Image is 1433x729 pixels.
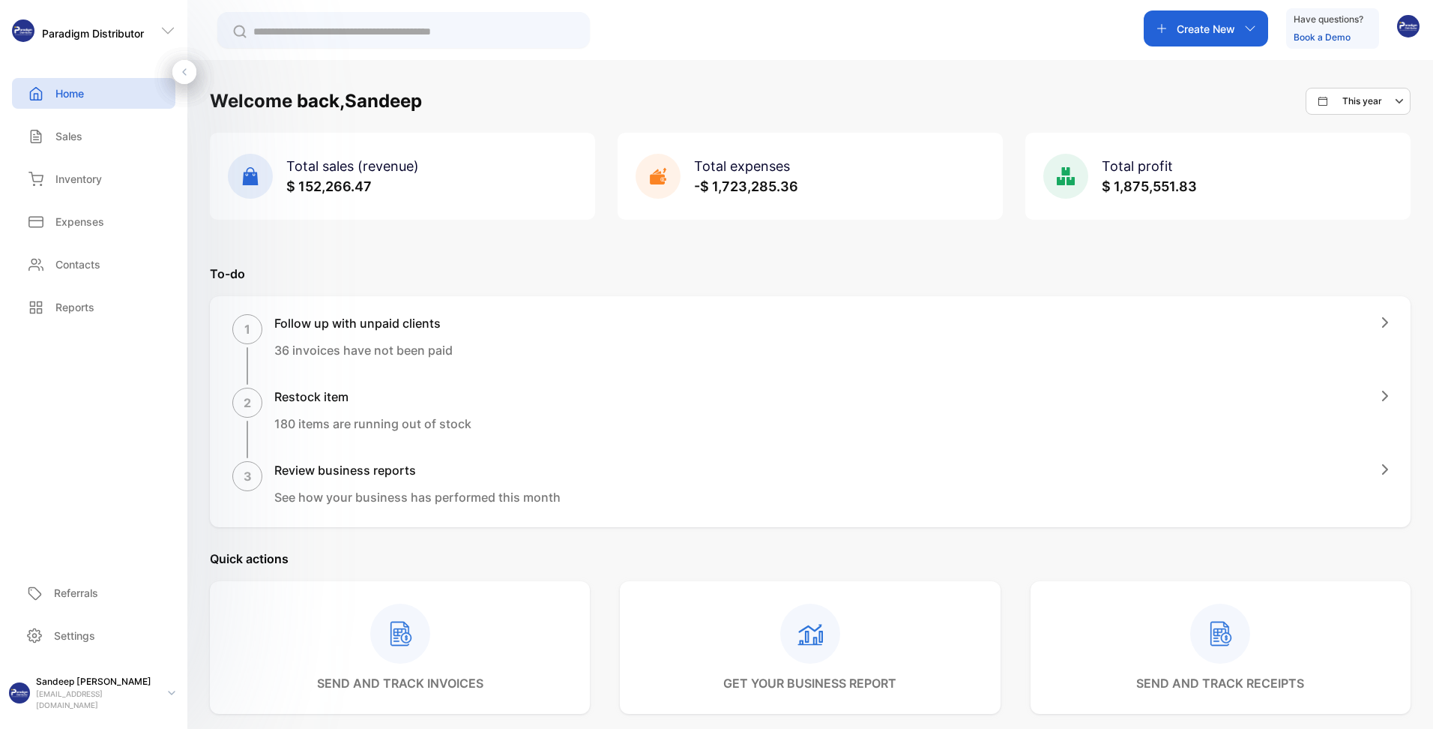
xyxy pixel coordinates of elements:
p: 180 items are running out of stock [274,415,471,433]
span: Total profit [1102,158,1173,174]
p: 1 [244,320,250,338]
p: get your business report [723,674,896,692]
h1: Follow up with unpaid clients [274,314,453,332]
p: Quick actions [210,550,1411,568]
button: avatar [1397,10,1420,46]
h1: Welcome back, Sandeep [210,88,422,115]
button: Create New [1144,10,1268,46]
p: Paradigm Distributor [42,25,144,41]
img: avatar [1397,15,1420,37]
p: Inventory [55,171,102,187]
p: 2 [244,394,251,412]
span: $ 1,875,551.83 [1102,178,1197,194]
span: Total expenses [694,158,790,174]
span: -$ 1,723,285.36 [694,178,798,194]
p: [EMAIL_ADDRESS][DOMAIN_NAME] [36,688,156,711]
p: 3 [244,467,252,485]
p: Referrals [54,585,98,601]
p: Contacts [55,256,100,272]
span: $ 152,266.47 [286,178,372,194]
p: This year [1342,94,1382,108]
p: 36 invoices have not been paid [274,341,453,359]
img: logo [12,19,34,42]
p: Create New [1177,21,1235,37]
span: Total sales (revenue) [286,158,419,174]
p: Reports [55,299,94,315]
p: See how your business has performed this month [274,488,561,506]
button: This year [1306,88,1411,115]
p: send and track invoices [317,674,483,692]
p: Settings [54,628,95,643]
p: Have questions? [1294,12,1363,27]
p: To-do [210,265,1411,283]
p: send and track receipts [1136,674,1304,692]
a: Book a Demo [1294,31,1351,43]
p: Sales [55,128,82,144]
p: Expenses [55,214,104,229]
p: Sandeep [PERSON_NAME] [36,675,156,688]
h1: Review business reports [274,461,561,479]
img: profile [9,682,30,703]
p: Home [55,85,84,101]
h1: Restock item [274,388,471,406]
